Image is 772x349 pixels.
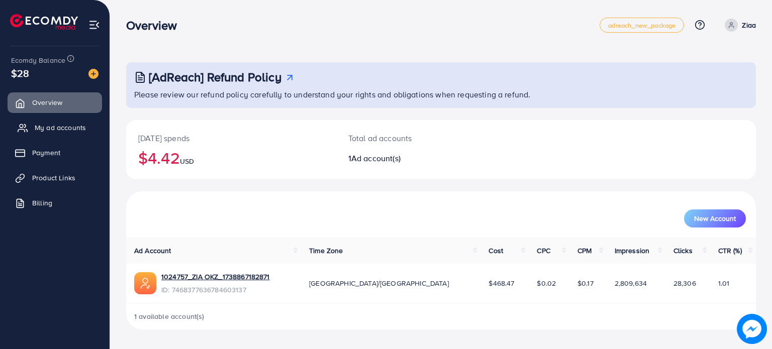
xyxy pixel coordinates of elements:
[32,148,60,158] span: Payment
[32,173,75,183] span: Product Links
[351,153,401,164] span: Ad account(s)
[8,92,102,112] a: Overview
[615,246,650,256] span: Impression
[718,278,730,288] span: 1.01
[134,88,750,100] p: Please review our refund policy carefully to understand your rights and obligations when requesti...
[742,19,756,31] p: Ziaa
[577,278,594,288] span: $0.17
[718,246,742,256] span: CTR (%)
[489,278,514,288] span: $468.47
[721,19,756,32] a: Ziaa
[309,278,449,288] span: [GEOGRAPHIC_DATA]/[GEOGRAPHIC_DATA]
[8,168,102,188] a: Product Links
[134,246,171,256] span: Ad Account
[32,97,62,107] span: Overview
[309,246,343,256] span: Time Zone
[684,209,746,227] button: New Account
[11,55,65,65] span: Ecomdy Balance
[737,314,767,344] img: image
[161,272,270,282] a: 1024757_ZIA OKZ_1738867182871
[348,154,481,163] h2: 1
[126,18,185,33] h3: Overview
[8,143,102,163] a: Payment
[134,272,156,294] img: ic-ads-acc.e4c84228.svg
[537,278,556,288] span: $0.02
[149,70,281,84] h3: [AdReach] Refund Policy
[35,123,86,133] span: My ad accounts
[8,193,102,213] a: Billing
[694,215,736,222] span: New Account
[8,118,102,138] a: My ad accounts
[11,66,29,80] span: $28
[537,246,550,256] span: CPC
[673,246,693,256] span: Clicks
[673,278,696,288] span: 28,306
[134,311,205,321] span: 1 available account(s)
[138,148,324,167] h2: $4.42
[88,19,100,31] img: menu
[138,132,324,144] p: [DATE] spends
[10,14,78,30] img: logo
[88,69,99,79] img: image
[348,132,481,144] p: Total ad accounts
[608,22,675,29] span: adreach_new_package
[615,278,647,288] span: 2,809,634
[577,246,592,256] span: CPM
[161,285,270,295] span: ID: 7468377636784603137
[180,156,194,166] span: USD
[32,198,52,208] span: Billing
[600,18,684,33] a: adreach_new_package
[489,246,503,256] span: Cost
